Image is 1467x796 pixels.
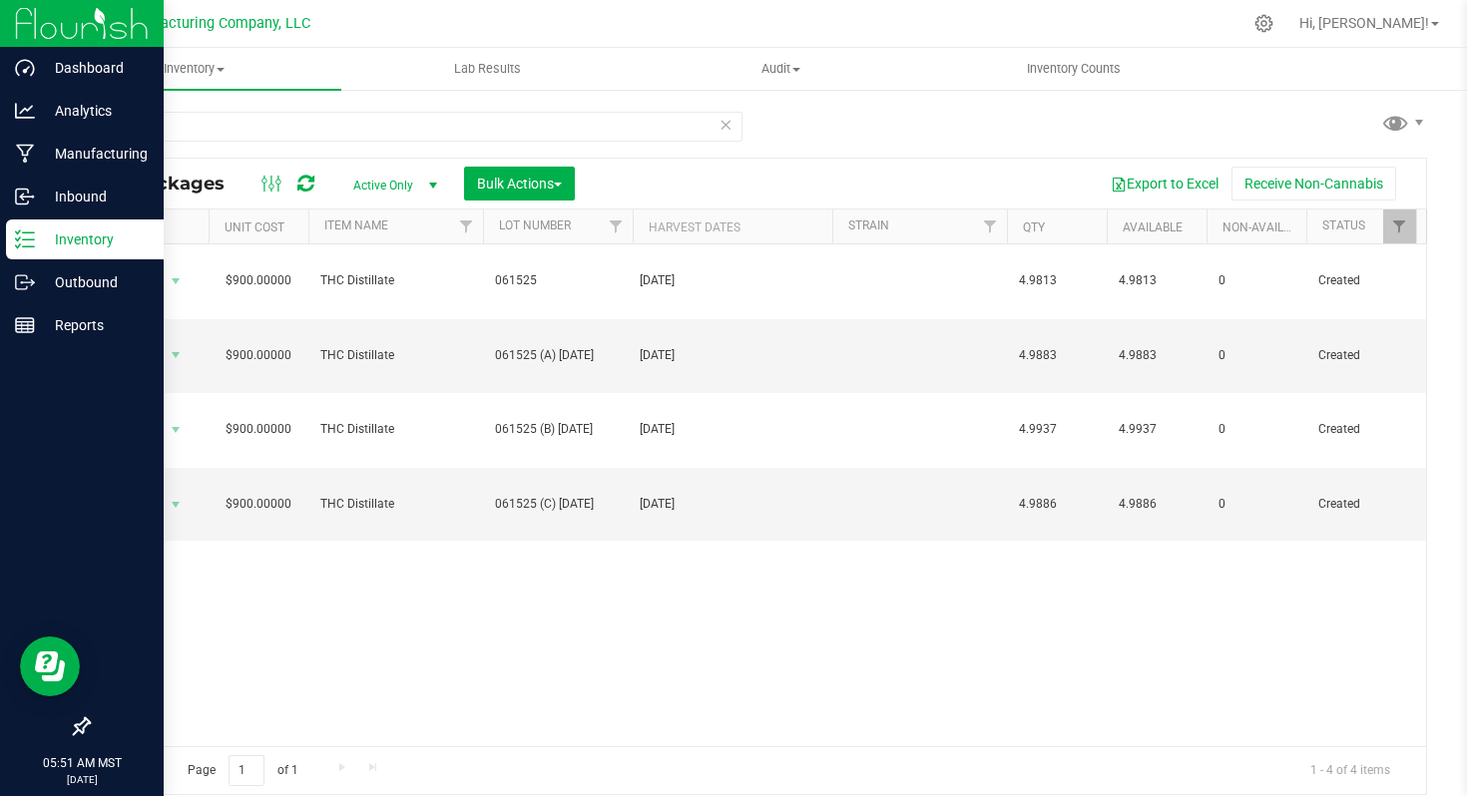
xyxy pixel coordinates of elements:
[320,420,471,439] span: THC Distillate
[229,755,264,786] input: 1
[1251,14,1276,33] div: Manage settings
[35,270,155,294] p: Outbound
[35,227,155,251] p: Inventory
[640,346,826,365] div: [DATE]
[719,112,733,138] span: Clear
[928,48,1222,90] a: Inventory Counts
[35,185,155,208] p: Inbound
[1219,420,1294,439] span: 0
[1119,495,1195,514] span: 4.9886
[477,176,562,192] span: Bulk Actions
[320,271,471,290] span: THC Distillate
[1119,271,1195,290] span: 4.9813
[1000,60,1148,78] span: Inventory Counts
[15,315,35,335] inline-svg: Reports
[640,420,826,439] div: [DATE]
[974,209,1007,243] a: Filter
[9,754,155,772] p: 05:51 AM MST
[1219,346,1294,365] span: 0
[320,346,471,365] span: THC Distillate
[35,142,155,166] p: Manufacturing
[636,60,927,78] span: Audit
[1318,495,1404,514] span: Created
[1318,346,1404,365] span: Created
[1231,167,1396,200] button: Receive Non-Cannabis
[1123,220,1183,234] a: Available
[640,495,826,514] div: [DATE]
[15,272,35,292] inline-svg: Outbound
[164,267,189,295] span: select
[171,755,314,786] span: Page of 1
[1294,755,1406,785] span: 1 - 4 of 4 items
[88,112,742,142] input: Search Package ID, Item Name, SKU, Lot or Part Number...
[320,495,471,514] span: THC Distillate
[600,209,633,243] a: Filter
[15,187,35,206] inline-svg: Inbound
[164,416,189,444] span: select
[9,772,155,787] p: [DATE]
[15,229,35,249] inline-svg: Inventory
[15,58,35,78] inline-svg: Dashboard
[633,209,832,244] th: Harvest Dates
[104,173,244,195] span: All Packages
[35,99,155,123] p: Analytics
[35,313,155,337] p: Reports
[1019,495,1095,514] span: 4.9886
[209,244,308,319] td: $900.00000
[640,271,826,290] div: [DATE]
[35,56,155,80] p: Dashboard
[1023,220,1045,234] a: Qty
[1383,209,1416,243] a: Filter
[464,167,575,200] button: Bulk Actions
[495,495,621,514] span: 061525 (C) [DATE]
[635,48,928,90] a: Audit
[1318,420,1404,439] span: Created
[1019,420,1095,439] span: 4.9937
[1219,271,1294,290] span: 0
[1119,346,1195,365] span: 4.9883
[1219,495,1294,514] span: 0
[499,218,571,232] a: Lot Number
[97,15,310,32] span: BB Manufacturing Company, LLC
[427,60,548,78] span: Lab Results
[209,393,308,468] td: $900.00000
[20,636,80,696] iframe: Resource center
[324,218,388,232] a: Item Name
[1299,15,1429,31] span: Hi, [PERSON_NAME]!
[48,60,341,78] span: Inventory
[225,220,284,234] a: Unit Cost
[1119,420,1195,439] span: 4.9937
[1222,220,1311,234] a: Non-Available
[1322,218,1365,232] a: Status
[1019,346,1095,365] span: 4.9883
[1318,271,1404,290] span: Created
[450,209,483,243] a: Filter
[209,319,308,394] td: $900.00000
[1019,271,1095,290] span: 4.9813
[164,491,189,519] span: select
[341,48,635,90] a: Lab Results
[15,144,35,164] inline-svg: Manufacturing
[209,468,308,542] td: $900.00000
[495,420,621,439] span: 061525 (B) [DATE]
[48,48,341,90] a: Inventory
[495,271,621,290] span: 061525
[1098,167,1231,200] button: Export to Excel
[848,218,889,232] a: Strain
[495,346,621,365] span: 061525 (A) [DATE]
[164,341,189,369] span: select
[15,101,35,121] inline-svg: Analytics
